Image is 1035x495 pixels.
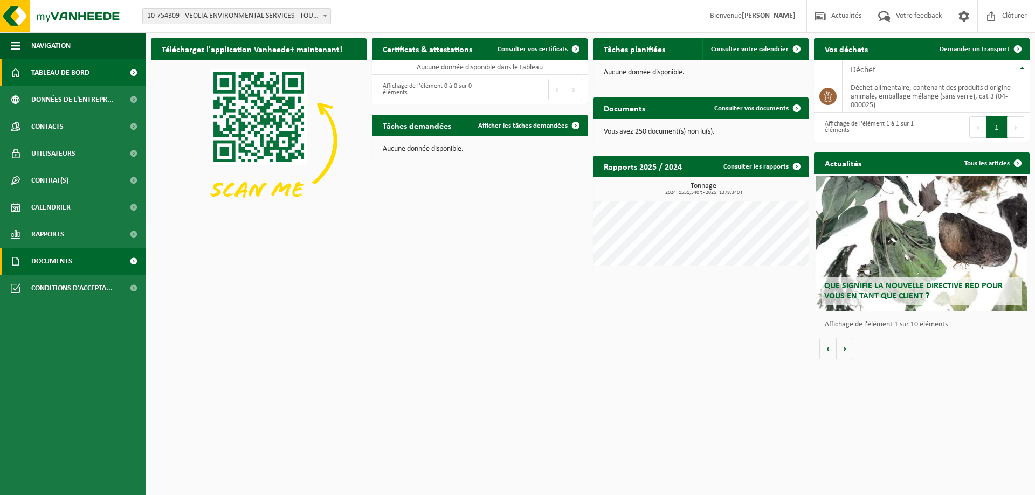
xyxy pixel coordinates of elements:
[931,38,1029,60] a: Demander un transport
[31,140,75,167] span: Utilisateurs
[31,113,64,140] span: Contacts
[470,115,586,136] a: Afficher les tâches demandées
[31,167,68,194] span: Contrat(s)
[604,69,798,76] p: Aucune donnée disponible.
[956,152,1029,174] a: Tous les articles
[372,38,483,59] h2: Certificats & attestations
[372,115,462,136] h2: Tâches demandées
[940,46,1010,53] span: Demander un transport
[142,8,331,24] span: 10-754309 - VEOLIA ENVIRONMENTAL SERVICES - TOURNEÉ CAMION ALIMENTAIRE - 5140 SOMBREFFE, RUE DE L...
[372,60,588,75] td: Aucune donnée disponible dans le tableau
[814,38,879,59] h2: Vos déchets
[598,183,809,196] h3: Tonnage
[31,221,64,248] span: Rapports
[742,12,796,20] strong: [PERSON_NAME]
[548,79,565,100] button: Previous
[143,9,330,24] span: 10-754309 - VEOLIA ENVIRONMENTAL SERVICES - TOURNEÉ CAMION ALIMENTAIRE - 5140 SOMBREFFE, RUE DE L...
[593,97,656,118] h2: Documents
[31,59,89,86] span: Tableau de bord
[604,128,798,136] p: Vous avez 250 document(s) non lu(s).
[151,60,367,221] img: Download de VHEPlus App
[598,190,809,196] span: 2024: 1551,540 t - 2025: 1378,340 t
[489,38,586,60] a: Consulter vos certificats
[814,152,872,173] h2: Actualités
[986,116,1008,138] button: 1
[383,145,577,153] p: Aucune donnée disponible.
[31,32,71,59] span: Navigation
[969,116,986,138] button: Previous
[702,38,808,60] a: Consulter votre calendrier
[151,38,353,59] h2: Téléchargez l'application Vanheede+ maintenant!
[714,105,789,112] span: Consulter vos documents
[498,46,568,53] span: Consulter vos certificats
[851,66,875,74] span: Déchet
[478,122,568,129] span: Afficher les tâches demandées
[824,282,1003,301] span: Que signifie la nouvelle directive RED pour vous en tant que client ?
[565,79,582,100] button: Next
[837,338,853,359] button: Volgende
[31,275,113,302] span: Conditions d'accepta...
[1008,116,1024,138] button: Next
[819,338,837,359] button: Vorige
[819,115,916,139] div: Affichage de l'élément 1 à 1 sur 1 éléments
[593,38,676,59] h2: Tâches planifiées
[816,176,1027,311] a: Que signifie la nouvelle directive RED pour vous en tant que client ?
[377,78,474,101] div: Affichage de l'élément 0 à 0 sur 0 éléments
[31,86,114,113] span: Données de l'entrepr...
[715,156,808,177] a: Consulter les rapports
[31,248,72,275] span: Documents
[711,46,789,53] span: Consulter votre calendrier
[31,194,71,221] span: Calendrier
[843,80,1030,113] td: déchet alimentaire, contenant des produits d'origine animale, emballage mélangé (sans verre), cat...
[825,321,1024,329] p: Affichage de l'élément 1 sur 10 éléments
[593,156,693,177] h2: Rapports 2025 / 2024
[706,97,808,119] a: Consulter vos documents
